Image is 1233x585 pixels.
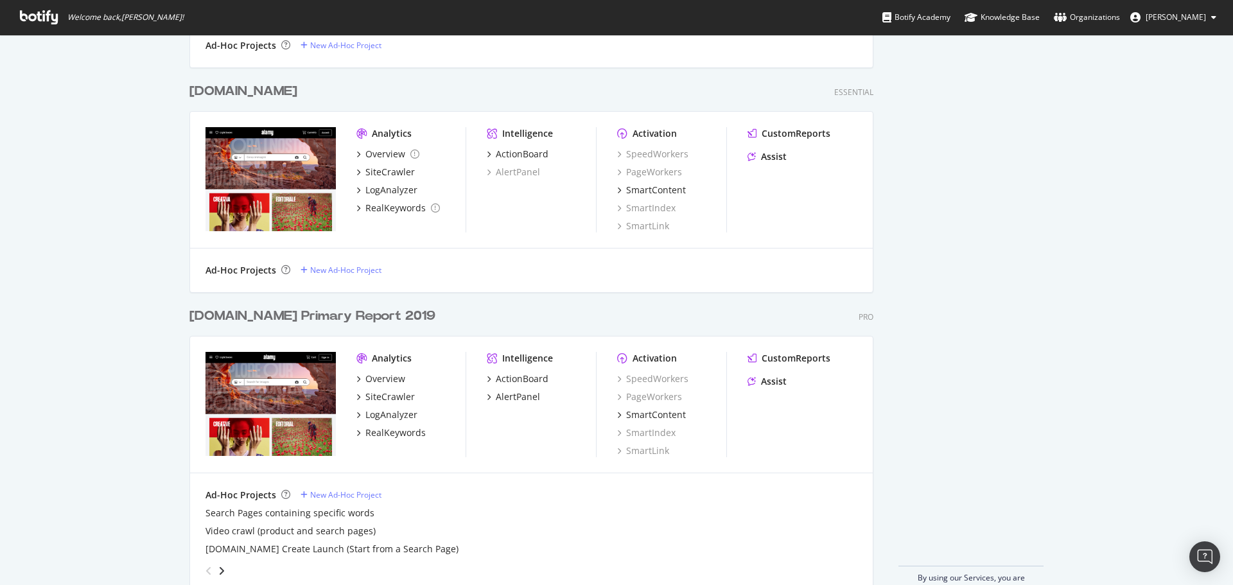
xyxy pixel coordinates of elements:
div: Assist [761,150,787,163]
div: SiteCrawler [365,166,415,179]
a: PageWorkers [617,390,682,403]
img: alamy.it [205,127,336,231]
div: angle-left [200,561,217,581]
a: CustomReports [748,127,830,140]
div: Analytics [372,352,412,365]
div: Ad-Hoc Projects [205,489,276,502]
div: RealKeywords [365,426,426,439]
div: SmartContent [626,408,686,421]
div: Overview [365,372,405,385]
div: New Ad-Hoc Project [310,40,381,51]
div: Intelligence [502,352,553,365]
div: Pro [859,311,873,322]
div: RealKeywords [365,202,426,214]
div: Assist [761,375,787,388]
a: SiteCrawler [356,390,415,403]
a: SpeedWorkers [617,372,688,385]
a: ActionBoard [487,372,548,385]
a: SmartContent [617,184,686,196]
a: Assist [748,375,787,388]
a: SmartLink [617,444,669,457]
a: SmartIndex [617,202,676,214]
a: ActionBoard [487,148,548,161]
div: ActionBoard [496,372,548,385]
div: Ad-Hoc Projects [205,39,276,52]
div: Organizations [1054,11,1120,24]
a: SmartLink [617,220,669,232]
a: New Ad-Hoc Project [301,265,381,275]
a: Overview [356,372,405,385]
a: LogAnalyzer [356,184,417,196]
div: Knowledge Base [965,11,1040,24]
button: [PERSON_NAME] [1120,7,1227,28]
a: SpeedWorkers [617,148,688,161]
div: [DOMAIN_NAME] Primary Report 2019 [189,307,435,326]
a: [DOMAIN_NAME] Create Launch (Start from a Search Page) [205,543,459,555]
a: LogAnalyzer [356,408,417,421]
div: Activation [633,127,677,140]
div: Intelligence [502,127,553,140]
div: LogAnalyzer [365,184,417,196]
a: CustomReports [748,352,830,365]
div: Open Intercom Messenger [1189,541,1220,572]
div: ActionBoard [496,148,548,161]
div: CustomReports [762,352,830,365]
span: Roxana Stingu [1146,12,1206,22]
a: SmartContent [617,408,686,421]
a: RealKeywords [356,202,440,214]
div: Essential [834,87,873,98]
a: Overview [356,148,419,161]
div: Activation [633,352,677,365]
span: Welcome back, [PERSON_NAME] ! [67,12,184,22]
div: New Ad-Hoc Project [310,489,381,500]
div: Analytics [372,127,412,140]
div: Ad-Hoc Projects [205,264,276,277]
a: RealKeywords [356,426,426,439]
div: LogAnalyzer [365,408,417,421]
div: AlertPanel [496,390,540,403]
div: SiteCrawler [365,390,415,403]
a: New Ad-Hoc Project [301,489,381,500]
a: SmartIndex [617,426,676,439]
div: SmartContent [626,184,686,196]
a: Video crawl (product and search pages) [205,525,376,537]
a: PageWorkers [617,166,682,179]
a: Assist [748,150,787,163]
a: [DOMAIN_NAME] Primary Report 2019 [189,307,441,326]
a: [DOMAIN_NAME] [189,82,302,101]
div: Overview [365,148,405,161]
div: New Ad-Hoc Project [310,265,381,275]
a: Search Pages containing specific words [205,507,374,520]
a: New Ad-Hoc Project [301,40,381,51]
img: alamy.com [205,352,336,456]
div: CustomReports [762,127,830,140]
a: AlertPanel [487,390,540,403]
div: [DOMAIN_NAME] [189,82,297,101]
a: AlertPanel [487,166,540,179]
a: SiteCrawler [356,166,415,179]
div: Botify Academy [882,11,950,24]
div: angle-right [217,564,226,577]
